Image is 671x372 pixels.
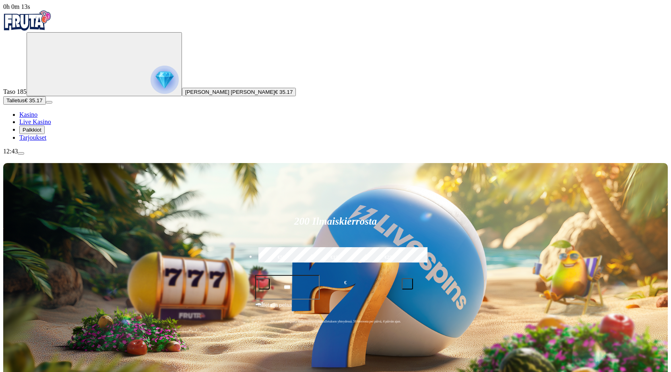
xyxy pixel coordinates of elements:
[402,278,413,289] button: plus icon
[18,152,24,155] button: menu
[3,96,46,105] button: Talletusplus icon€ 35.17
[27,32,182,96] button: reward progress
[258,301,292,316] span: Talleta ja pelaa
[3,88,27,95] span: Taso 185
[19,126,45,134] button: Palkkiot
[19,134,46,141] a: Tarjoukset
[310,246,361,269] label: €150
[364,246,415,269] label: €250
[262,300,264,305] span: €
[256,246,307,269] label: €50
[182,88,296,96] button: [PERSON_NAME] [PERSON_NAME]€ 35.17
[3,148,18,155] span: 12:43
[344,279,347,287] span: €
[19,118,51,125] a: Live Kasino
[151,66,179,94] img: reward progress
[3,10,668,141] nav: Primary
[6,97,25,103] span: Talletus
[23,127,41,133] span: Palkkiot
[258,278,270,289] button: minus icon
[3,10,52,31] img: Fruta
[275,89,293,95] span: € 35.17
[185,89,275,95] span: [PERSON_NAME] [PERSON_NAME]
[25,97,42,103] span: € 35.17
[3,111,668,141] nav: Main menu
[3,3,30,10] span: user session time
[46,101,52,103] button: menu
[3,25,52,32] a: Fruta
[255,301,416,316] button: Talleta ja pelaa
[19,111,37,118] a: Kasino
